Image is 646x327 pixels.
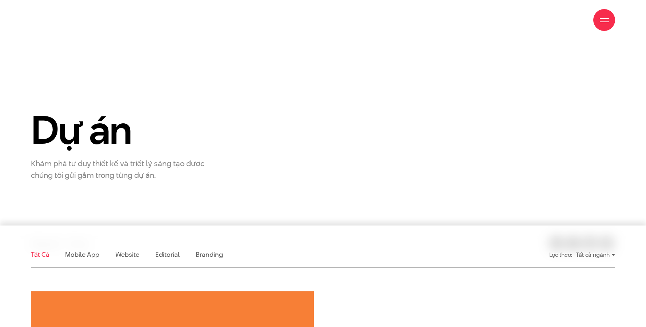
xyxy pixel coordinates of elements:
p: Khám phá tư duy thiết kế và triết lý sáng tạo được chúng tôi gửi gắm trong từng dự án. [31,157,213,181]
div: Tất cả ngành [576,248,615,261]
a: Website [115,250,139,259]
a: Tất cả [31,250,49,259]
a: Branding [196,250,223,259]
a: Mobile app [65,250,99,259]
a: Editorial [155,250,180,259]
div: Lọc theo: [549,248,572,261]
h1: Dự án [31,109,214,151]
